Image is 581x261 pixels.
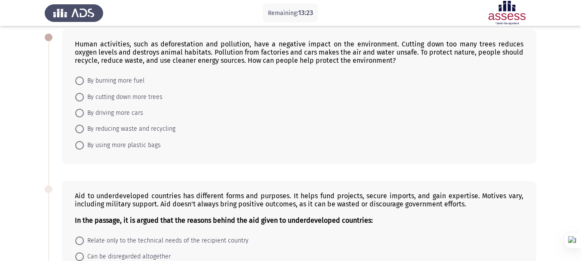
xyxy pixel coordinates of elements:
[84,236,249,246] span: Relate only to the technical needs of the recipient country
[84,108,143,118] span: By driving more cars
[84,140,161,150] span: By using more plastic bags
[268,8,313,18] p: Remaining:
[75,216,373,224] b: In the passage, it is argued that the reasons behind the aid given to underdeveloped countries:
[298,9,313,17] span: 13:23
[75,192,523,224] div: Aid to underdeveloped countries has different forms and purposes. It helps fund projects, secure ...
[45,1,103,25] img: Assess Talent Management logo
[75,40,523,64] div: Human activities, such as deforestation and pollution, have a negative impact on the environment....
[84,124,175,134] span: By reducing waste and recycling
[84,92,163,102] span: By cutting down more trees
[84,76,144,86] span: By burning more fuel
[478,1,536,25] img: Assessment logo of ASSESS English Language Assessment (3 Module) (Ba - IB)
